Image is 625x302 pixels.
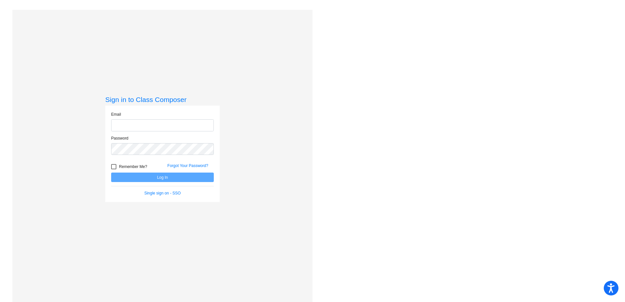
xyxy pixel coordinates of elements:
[167,163,208,168] a: Forgot Your Password?
[111,135,128,141] label: Password
[105,95,220,104] h3: Sign in to Class Composer
[144,191,180,195] a: Single sign on - SSO
[111,111,121,117] label: Email
[119,163,147,171] span: Remember Me?
[111,173,214,182] button: Log In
